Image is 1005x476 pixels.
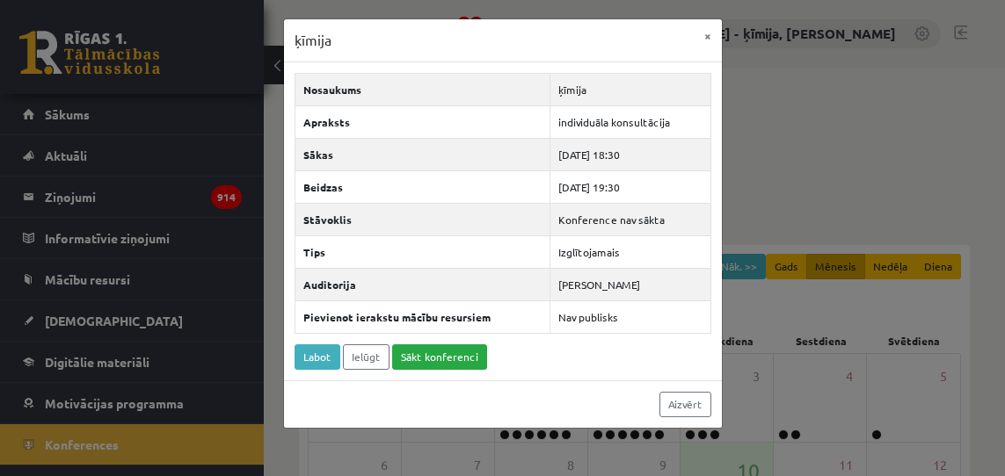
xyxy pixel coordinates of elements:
th: Nosaukums [295,73,550,105]
td: Izglītojamais [550,235,710,268]
td: individuāla konsultācija [550,105,710,138]
a: Aizvērt [659,392,711,417]
th: Pievienot ierakstu mācību resursiem [295,300,550,333]
th: Beidzas [295,170,550,203]
a: Sākt konferenci [392,344,487,370]
td: ķīmija [550,73,710,105]
td: Nav publisks [550,300,710,333]
th: Tips [295,235,550,268]
th: Sākas [295,138,550,170]
td: Konference nav sākta [550,203,710,235]
th: Stāvoklis [295,203,550,235]
td: [PERSON_NAME] [550,268,710,300]
th: Apraksts [295,105,550,138]
td: [DATE] 18:30 [550,138,710,170]
a: Labot [295,344,340,370]
button: × [694,19,722,53]
td: [DATE] 19:30 [550,170,710,203]
h3: ķīmija [295,30,331,51]
th: Auditorija [295,268,550,300]
a: Ielūgt [343,344,390,370]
